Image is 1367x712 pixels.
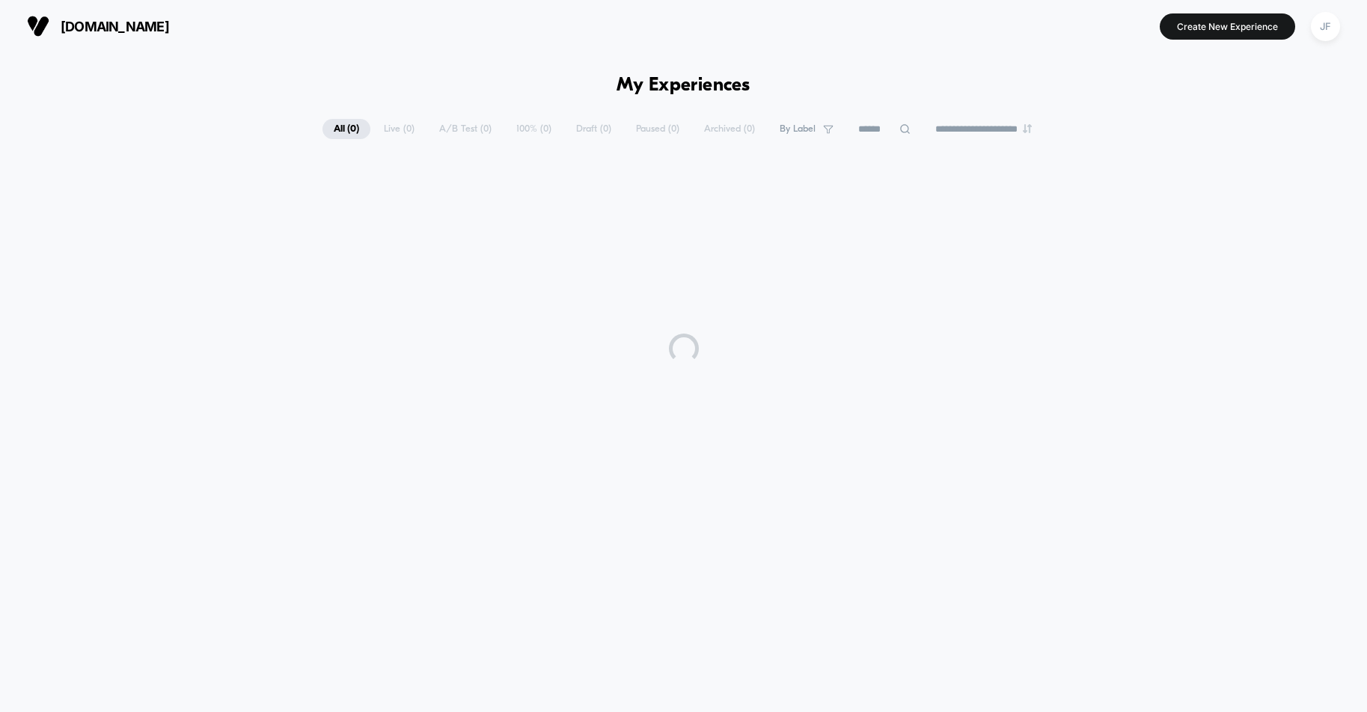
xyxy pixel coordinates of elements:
h1: My Experiences [617,75,750,96]
span: All ( 0 ) [322,119,370,139]
span: [DOMAIN_NAME] [61,19,169,34]
span: By Label [780,123,816,135]
button: Create New Experience [1160,13,1295,40]
img: Visually logo [27,15,49,37]
img: end [1023,124,1032,133]
button: [DOMAIN_NAME] [22,14,174,38]
button: JF [1306,11,1345,42]
div: JF [1311,12,1340,41]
